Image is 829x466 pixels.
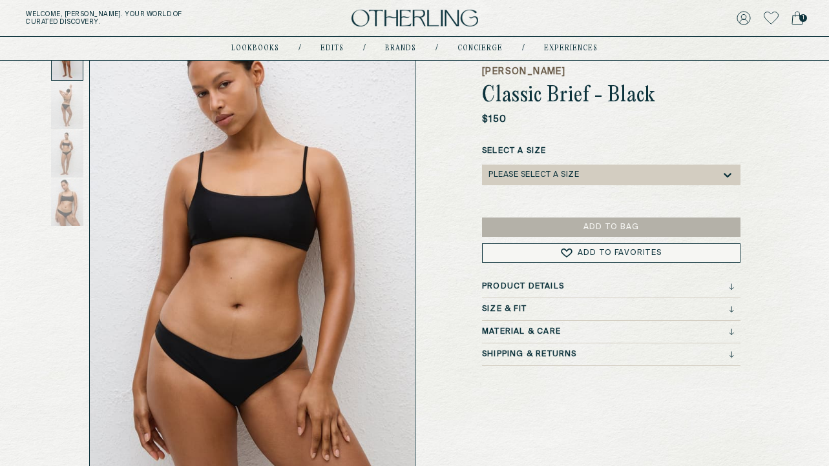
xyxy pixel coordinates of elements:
[320,45,344,52] a: Edits
[231,45,279,52] a: lookbooks
[482,327,561,336] h3: Material & Care
[482,282,564,291] h3: Product Details
[577,249,661,257] span: Add to Favorites
[363,43,366,54] div: /
[482,113,507,126] p: $150
[544,45,598,52] a: experiences
[488,170,579,179] div: Please select a Size
[457,45,503,52] a: concierge
[482,65,740,78] h5: [PERSON_NAME]
[482,145,740,157] label: Select a Size
[352,10,478,27] img: logo
[482,350,577,359] h3: Shipping & Returns
[51,179,83,226] img: Thumbnail 4
[482,243,740,263] button: Add to Favorites
[385,45,416,52] a: Brands
[799,14,807,22] span: 1
[435,43,438,54] div: /
[482,305,527,314] h3: Size & Fit
[51,130,83,177] img: Thumbnail 3
[51,82,83,129] img: Thumbnail 2
[299,43,301,54] div: /
[482,85,740,108] h1: Classic Brief - Black
[522,43,525,54] div: /
[26,10,259,26] h5: Welcome, [PERSON_NAME] . Your world of curated discovery.
[482,218,740,237] button: Add to Bag
[792,9,803,27] a: 1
